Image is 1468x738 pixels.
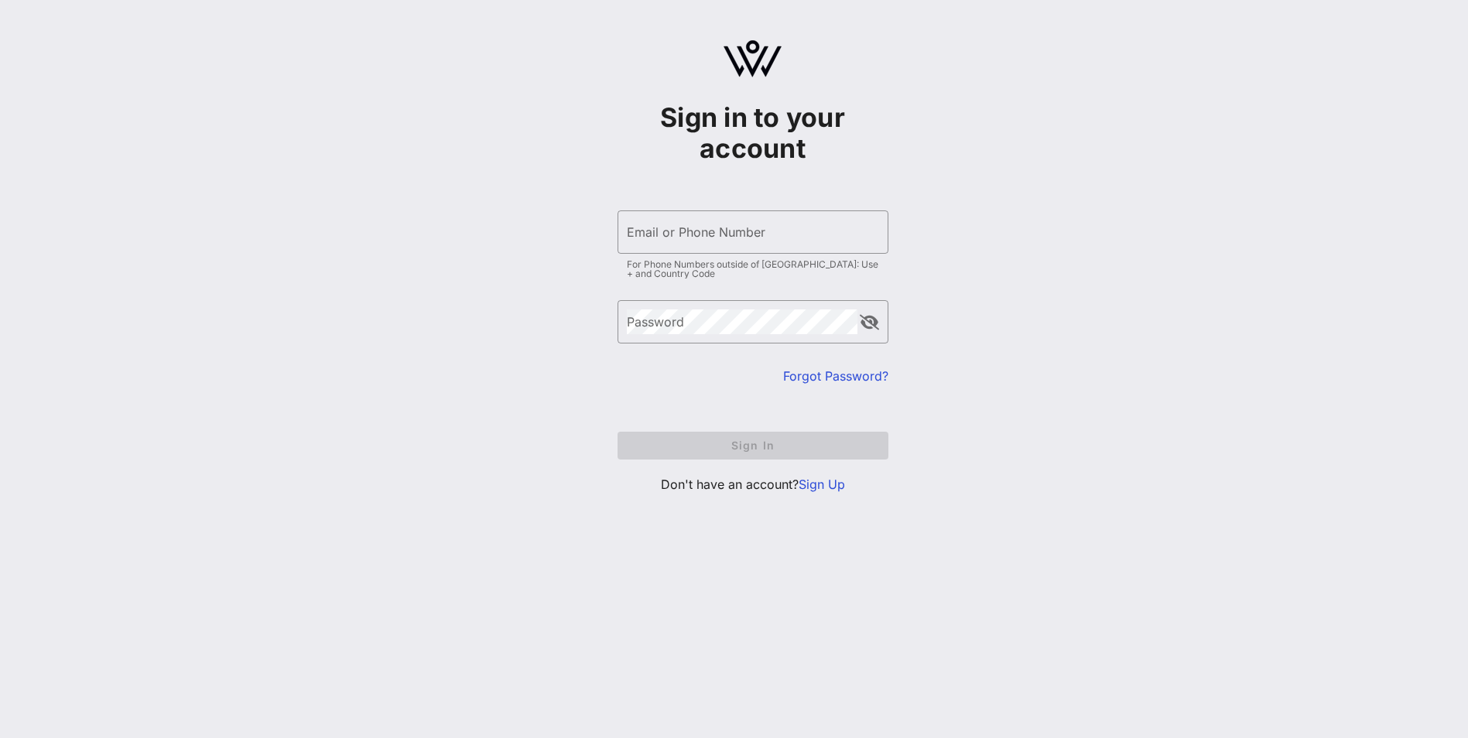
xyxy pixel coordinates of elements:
button: append icon [860,315,879,330]
div: For Phone Numbers outside of [GEOGRAPHIC_DATA]: Use + and Country Code [627,260,879,278]
a: Forgot Password? [783,368,888,384]
h1: Sign in to your account [618,102,888,164]
img: logo.svg [724,40,782,77]
a: Sign Up [799,477,845,492]
p: Don't have an account? [618,475,888,494]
